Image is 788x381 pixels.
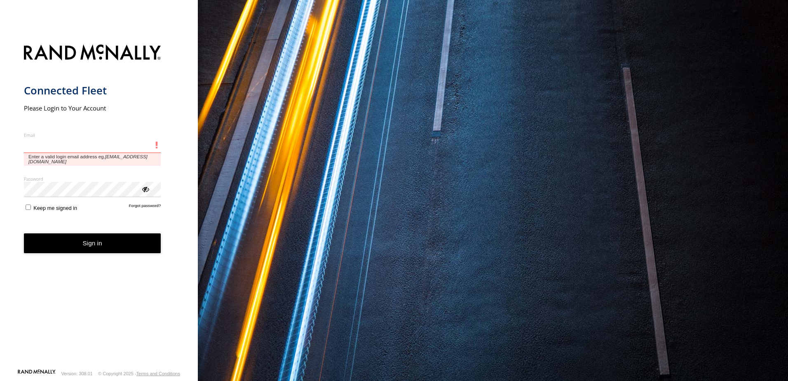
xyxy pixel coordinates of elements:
[28,154,148,164] em: [EMAIL_ADDRESS][DOMAIN_NAME]
[136,371,180,376] a: Terms and Conditions
[24,104,161,112] h2: Please Login to Your Account
[24,153,161,166] span: Enter a valid login email address eg.
[24,43,161,64] img: Rand McNally
[24,40,174,369] form: main
[24,84,161,97] h1: Connected Fleet
[33,205,77,211] span: Keep me signed in
[61,371,93,376] div: Version: 308.01
[98,371,180,376] div: © Copyright 2025 -
[24,233,161,254] button: Sign in
[24,176,161,182] label: Password
[141,185,149,193] div: ViewPassword
[18,369,56,378] a: Visit our Website
[26,205,31,210] input: Keep me signed in
[129,203,161,211] a: Forgot password?
[24,132,161,138] label: Email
